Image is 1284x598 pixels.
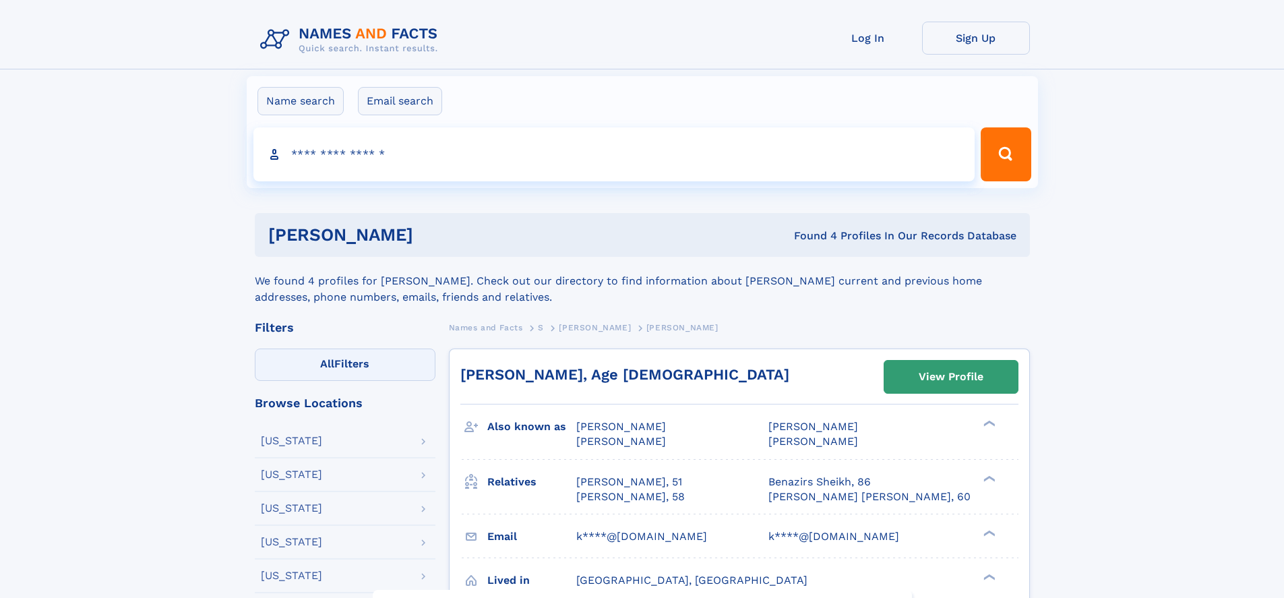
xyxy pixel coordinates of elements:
a: [PERSON_NAME], Age [DEMOGRAPHIC_DATA] [460,366,789,383]
a: [PERSON_NAME], 51 [576,475,682,489]
a: Sign Up [922,22,1030,55]
h3: Email [487,525,576,548]
div: Browse Locations [255,397,435,409]
div: We found 4 profiles for [PERSON_NAME]. Check out our directory to find information about [PERSON_... [255,257,1030,305]
span: [PERSON_NAME] [576,420,666,433]
a: Log In [814,22,922,55]
div: [US_STATE] [261,537,322,547]
a: Names and Facts [449,319,523,336]
a: [PERSON_NAME] [559,319,631,336]
a: Benazirs Sheikh, 86 [768,475,871,489]
span: S [538,323,544,332]
div: Filters [255,322,435,334]
span: [PERSON_NAME] [768,420,858,433]
span: [PERSON_NAME] [768,435,858,448]
div: ❯ [980,529,996,537]
div: [US_STATE] [261,570,322,581]
a: [PERSON_NAME] [PERSON_NAME], 60 [768,489,971,504]
div: [US_STATE] [261,503,322,514]
div: Found 4 Profiles In Our Records Database [603,229,1016,243]
span: [GEOGRAPHIC_DATA], [GEOGRAPHIC_DATA] [576,574,807,587]
a: View Profile [884,361,1018,393]
div: ❯ [980,419,996,428]
div: [US_STATE] [261,436,322,446]
a: [PERSON_NAME], 58 [576,489,685,504]
span: [PERSON_NAME] [559,323,631,332]
label: Name search [257,87,344,115]
span: [PERSON_NAME] [576,435,666,448]
span: [PERSON_NAME] [646,323,719,332]
div: View Profile [919,361,983,392]
div: ❯ [980,572,996,581]
img: Logo Names and Facts [255,22,449,58]
h3: Also known as [487,415,576,438]
h1: [PERSON_NAME] [268,227,604,243]
span: All [320,357,334,370]
div: ❯ [980,474,996,483]
div: [US_STATE] [261,469,322,480]
button: Search Button [981,127,1031,181]
a: S [538,319,544,336]
label: Filters [255,349,435,381]
label: Email search [358,87,442,115]
h3: Lived in [487,569,576,592]
h3: Relatives [487,471,576,494]
input: search input [253,127,975,181]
